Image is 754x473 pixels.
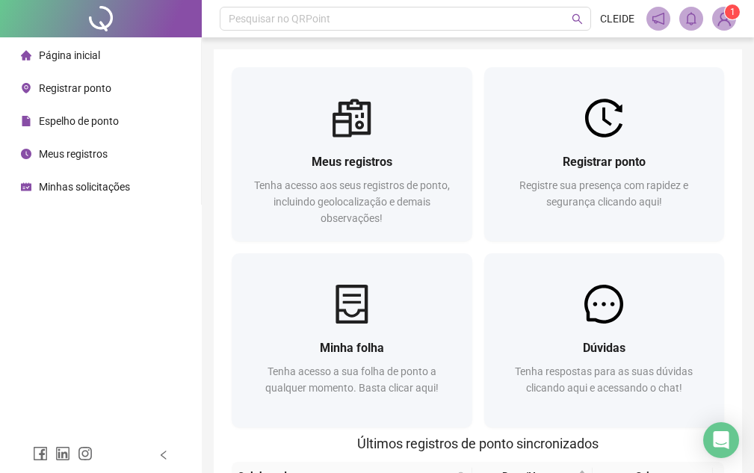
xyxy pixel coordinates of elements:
span: file [21,116,31,126]
span: CLEIDE [600,10,634,27]
span: Minhas solicitações [39,181,130,193]
span: home [21,50,31,61]
a: Minha folhaTenha acesso a sua folha de ponto a qualquer momento. Basta clicar aqui! [232,253,472,427]
span: linkedin [55,446,70,461]
img: 90394 [713,7,735,30]
span: Registre sua presença com rapidez e segurança clicando aqui! [519,179,688,208]
span: instagram [78,446,93,461]
span: Minha folha [320,341,384,355]
span: search [572,13,583,25]
a: Meus registrosTenha acesso aos seus registros de ponto, incluindo geolocalização e demais observa... [232,67,472,241]
span: Registrar ponto [563,155,646,169]
span: Registrar ponto [39,82,111,94]
span: 1 [730,7,735,17]
span: environment [21,83,31,93]
span: Meus registros [39,148,108,160]
span: Dúvidas [583,341,625,355]
span: bell [685,12,698,25]
a: Registrar pontoRegistre sua presença com rapidez e segurança clicando aqui! [484,67,725,241]
span: left [158,450,169,460]
a: DúvidasTenha respostas para as suas dúvidas clicando aqui e acessando o chat! [484,253,725,427]
span: Espelho de ponto [39,115,119,127]
span: Página inicial [39,49,100,61]
span: Últimos registros de ponto sincronizados [357,436,599,451]
span: Tenha acesso a sua folha de ponto a qualquer momento. Basta clicar aqui! [265,365,439,394]
span: Tenha acesso aos seus registros de ponto, incluindo geolocalização e demais observações! [254,179,450,224]
div: Open Intercom Messenger [703,422,739,458]
span: facebook [33,446,48,461]
sup: Atualize o seu contato no menu Meus Dados [725,4,740,19]
span: notification [652,12,665,25]
span: Meus registros [312,155,392,169]
span: schedule [21,182,31,192]
span: Tenha respostas para as suas dúvidas clicando aqui e acessando o chat! [515,365,693,394]
span: clock-circle [21,149,31,159]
